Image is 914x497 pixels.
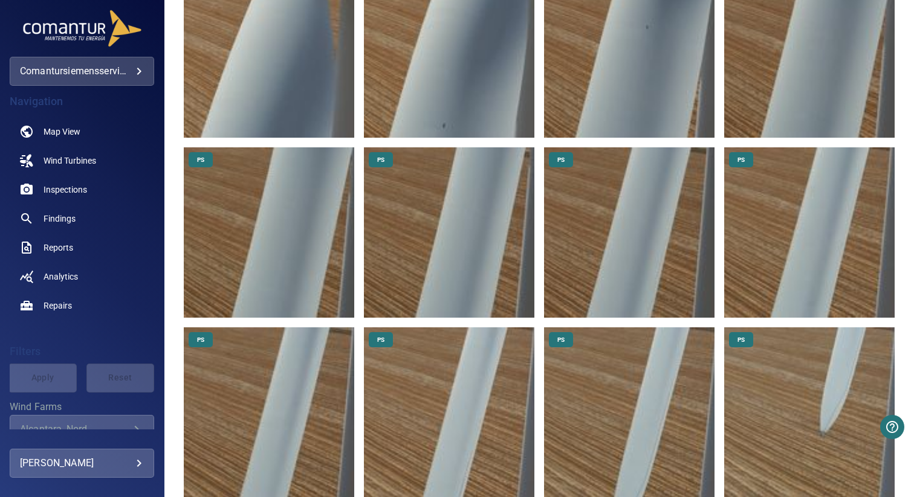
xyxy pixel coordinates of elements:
span: PS [730,336,752,344]
span: PS [370,336,392,344]
div: comantursiemensserviceitaly [20,62,144,81]
h4: Navigation [10,95,154,107]
span: PS [730,156,752,164]
span: PS [550,336,572,344]
span: Wind Turbines [44,155,96,167]
h4: Filters [10,345,154,358]
span: Inspections [44,184,87,196]
div: Alcantara_Nord [20,423,129,435]
a: windturbines noActive [10,146,154,175]
span: Analytics [44,271,78,283]
a: findings noActive [10,204,154,233]
a: analytics noActive [10,262,154,291]
span: Map View [44,126,80,138]
img: comantursiemensserviceitaly-logo [22,10,143,47]
span: PS [550,156,572,164]
div: Wind Farms [10,415,154,444]
label: Wind Farms [10,402,154,412]
span: Findings [44,213,76,225]
span: PS [190,156,212,164]
span: Repairs [44,300,72,312]
a: repairs noActive [10,291,154,320]
a: reports noActive [10,233,154,262]
div: [PERSON_NAME] [20,454,144,473]
a: map noActive [10,117,154,146]
span: Reports [44,242,73,254]
span: PS [370,156,392,164]
div: comantursiemensserviceitaly [10,57,154,86]
a: inspections noActive [10,175,154,204]
span: PS [190,336,212,344]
